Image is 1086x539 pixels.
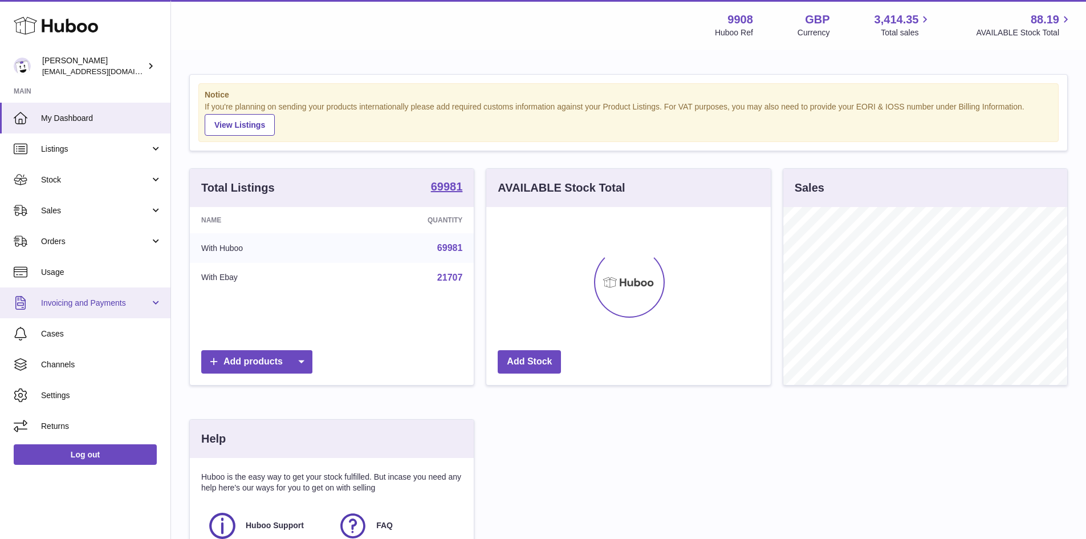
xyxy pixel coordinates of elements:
span: Usage [41,267,162,278]
h3: Sales [795,180,824,196]
span: [EMAIL_ADDRESS][DOMAIN_NAME] [42,67,168,76]
th: Name [190,207,340,233]
span: Orders [41,236,150,247]
span: Huboo Support [246,520,304,531]
a: 88.19 AVAILABLE Stock Total [976,12,1072,38]
div: If you're planning on sending your products internationally please add required customs informati... [205,102,1052,136]
span: Stock [41,175,150,185]
span: AVAILABLE Stock Total [976,27,1072,38]
span: Cases [41,329,162,339]
strong: GBP [805,12,829,27]
span: Invoicing and Payments [41,298,150,309]
span: FAQ [376,520,393,531]
h3: Total Listings [201,180,275,196]
span: Settings [41,390,162,401]
a: 3,414.35 Total sales [875,12,932,38]
strong: 9908 [727,12,753,27]
img: tbcollectables@hotmail.co.uk [14,58,31,75]
h3: Help [201,431,226,447]
th: Quantity [340,207,474,233]
span: My Dashboard [41,113,162,124]
a: View Listings [205,114,275,136]
span: Returns [41,421,162,432]
div: [PERSON_NAME] [42,55,145,77]
span: Total sales [881,27,932,38]
div: Currency [798,27,830,38]
a: Add products [201,350,312,374]
a: Add Stock [498,350,561,374]
a: 69981 [437,243,463,253]
td: With Huboo [190,233,340,263]
div: Huboo Ref [715,27,753,38]
strong: 69981 [431,181,463,192]
a: 21707 [437,273,463,282]
span: Channels [41,359,162,370]
strong: Notice [205,90,1052,100]
p: Huboo is the easy way to get your stock fulfilled. But incase you need any help here's our ways f... [201,472,462,493]
a: Log out [14,444,157,465]
span: Listings [41,144,150,155]
span: Sales [41,205,150,216]
span: 88.19 [1031,12,1059,27]
td: With Ebay [190,263,340,293]
span: 3,414.35 [875,12,919,27]
a: 69981 [431,181,463,194]
h3: AVAILABLE Stock Total [498,180,625,196]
